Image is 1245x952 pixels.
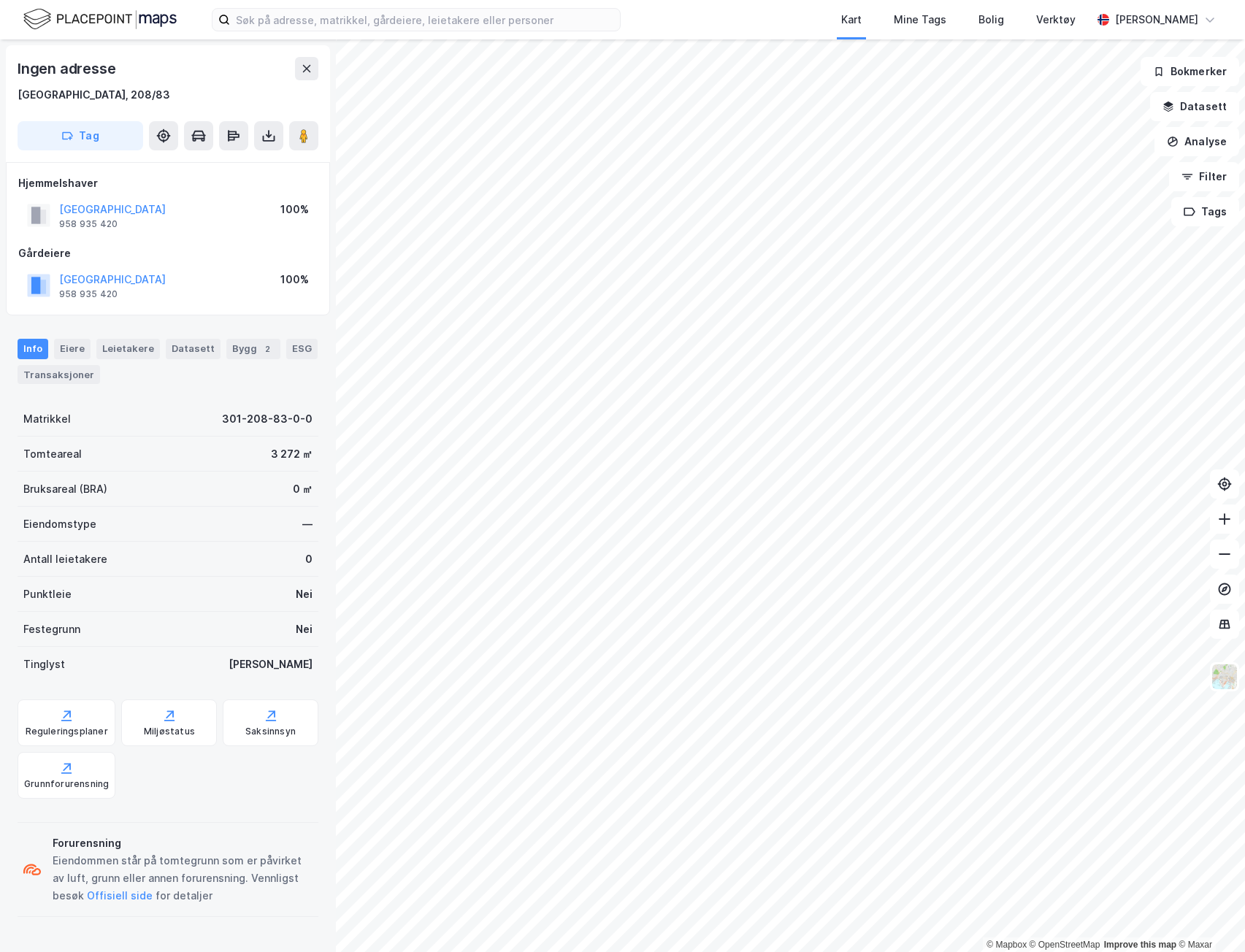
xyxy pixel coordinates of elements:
div: Kart [841,11,862,28]
div: Eiere [54,339,91,359]
button: Tags [1171,197,1239,226]
div: Leietakere [96,339,160,359]
iframe: Chat Widget [1172,882,1245,952]
input: Søk på adresse, matrikkel, gårdeiere, leietakere eller personer [230,9,620,31]
button: Analyse [1154,127,1239,156]
div: Tomteareal [23,445,82,463]
div: Bygg [226,339,280,359]
a: Improve this map [1104,940,1176,950]
div: Kontrollprogram for chat [1172,882,1245,952]
div: Hjemmelshaver [18,174,318,192]
div: Miljøstatus [144,726,195,737]
div: Festegrunn [23,621,80,638]
div: 100% [280,201,309,218]
div: Info [18,339,48,359]
div: Transaksjoner [18,365,100,384]
button: Filter [1169,162,1239,191]
div: 100% [280,271,309,288]
button: Tag [18,121,143,150]
div: Punktleie [23,586,72,603]
div: Saksinnsyn [245,726,296,737]
div: [GEOGRAPHIC_DATA], 208/83 [18,86,170,104]
div: 958 935 420 [59,288,118,300]
div: Eiendomstype [23,515,96,533]
div: Antall leietakere [23,550,107,568]
a: Mapbox [987,940,1027,950]
div: Tinglyst [23,656,65,673]
div: Reguleringsplaner [26,726,108,737]
div: Nei [296,586,313,603]
div: ESG [286,339,318,359]
div: Mine Tags [894,11,946,28]
a: OpenStreetMap [1030,940,1100,950]
div: Ingen adresse [18,57,118,80]
div: Verktøy [1036,11,1076,28]
div: 2 [260,342,275,356]
div: [PERSON_NAME] [229,656,313,673]
div: Datasett [166,339,221,359]
div: Nei [296,621,313,638]
button: Datasett [1150,92,1239,121]
button: Bokmerker [1141,57,1239,86]
div: 3 272 ㎡ [271,445,313,463]
div: 0 ㎡ [293,480,313,498]
div: Bruksareal (BRA) [23,480,107,498]
div: Gårdeiere [18,245,318,262]
div: [PERSON_NAME] [1115,11,1198,28]
div: Matrikkel [23,410,71,428]
div: Grunnforurensning [24,778,109,790]
div: — [302,515,313,533]
img: logo.f888ab2527a4732fd821a326f86c7f29.svg [23,7,177,32]
div: 301-208-83-0-0 [222,410,313,428]
div: 0 [305,550,313,568]
div: Eiendommen står på tomtegrunn som er påvirket av luft, grunn eller annen forurensning. Vennligst ... [53,852,313,905]
img: Z [1211,663,1238,691]
div: 958 935 420 [59,218,118,230]
div: Bolig [978,11,1004,28]
div: Forurensning [53,834,313,852]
